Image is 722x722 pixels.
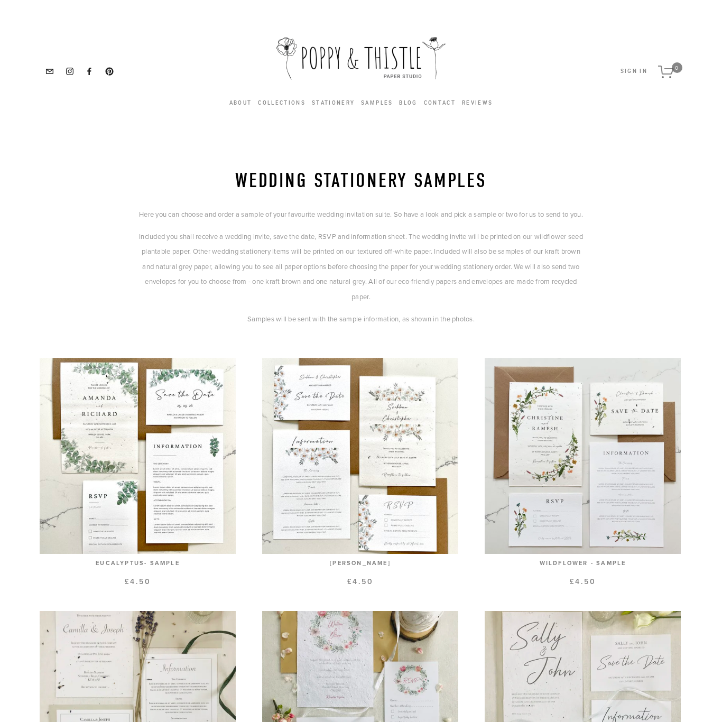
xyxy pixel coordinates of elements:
[424,97,456,109] a: Contact
[653,53,688,90] a: 0 items in cart
[229,100,252,106] a: About
[136,311,586,327] p: Samples will be sent with the sample information, as shown in the photos.
[136,207,586,222] p: Here you can choose and order a sample of your favourite wedding invitation suite. So have a look...
[361,97,393,109] a: Samples
[621,68,647,74] span: Sign In
[462,97,493,109] a: Reviews
[312,100,355,106] a: Stationery
[258,97,306,109] a: Collections
[276,37,446,85] img: Poppy &amp; Thistle
[40,578,236,585] div: £4.50
[399,97,417,109] a: Blog
[262,578,458,585] div: £4.50
[672,62,682,73] span: 0
[621,69,647,74] button: Sign In
[136,229,586,304] p: Included you shall receive a wedding invite, save the date, RSVP and information sheet. The weddi...
[136,169,586,193] h1: Wedding Stationery Samples
[485,578,681,585] div: £4.50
